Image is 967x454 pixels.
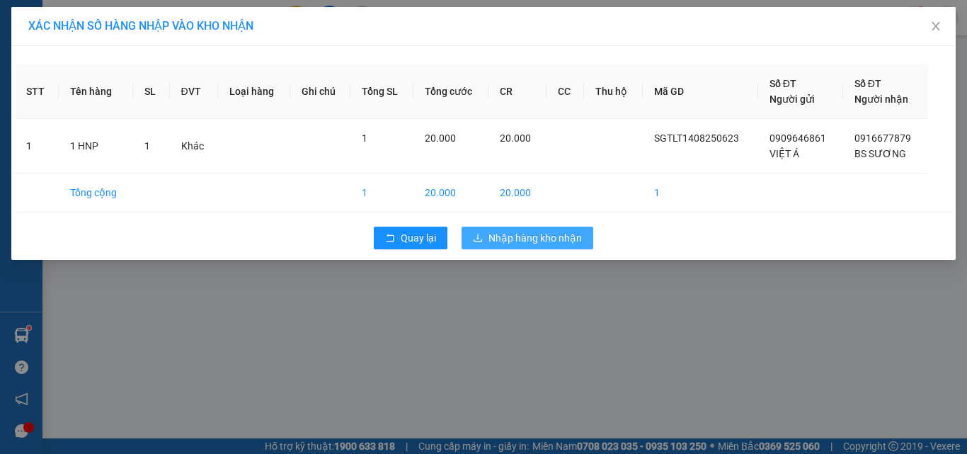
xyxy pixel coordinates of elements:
[547,64,585,119] th: CC
[488,174,546,212] td: 20.000
[643,174,758,212] td: 1
[290,64,351,119] th: Ghi chú
[15,119,59,174] td: 1
[488,64,546,119] th: CR
[144,140,150,152] span: 1
[413,64,488,119] th: Tổng cước
[385,233,395,244] span: rollback
[769,148,799,159] span: VIỆT Á
[930,21,942,32] span: close
[916,7,956,47] button: Close
[218,64,290,119] th: Loại hàng
[170,119,219,174] td: Khác
[133,64,169,119] th: SL
[769,93,815,105] span: Người gửi
[854,78,881,89] span: Số ĐT
[462,227,593,249] button: downloadNhập hàng kho nhận
[350,64,413,119] th: Tổng SL
[584,64,642,119] th: Thu hộ
[854,148,906,159] span: BS SƯƠNG
[854,132,911,144] span: 0916677879
[170,64,219,119] th: ĐVT
[15,64,59,119] th: STT
[769,78,796,89] span: Số ĐT
[654,132,739,144] span: SGTLT1408250623
[59,119,133,174] td: 1 HNP
[28,19,253,33] span: XÁC NHẬN SỐ HÀNG NHẬP VÀO KHO NHẬN
[500,132,531,144] span: 20.000
[401,230,436,246] span: Quay lại
[374,227,447,249] button: rollbackQuay lại
[413,174,488,212] td: 20.000
[362,132,367,144] span: 1
[643,64,758,119] th: Mã GD
[59,174,133,212] td: Tổng cộng
[425,132,456,144] span: 20.000
[350,174,413,212] td: 1
[473,233,483,244] span: download
[488,230,582,246] span: Nhập hàng kho nhận
[769,132,826,144] span: 0909646861
[59,64,133,119] th: Tên hàng
[854,93,908,105] span: Người nhận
